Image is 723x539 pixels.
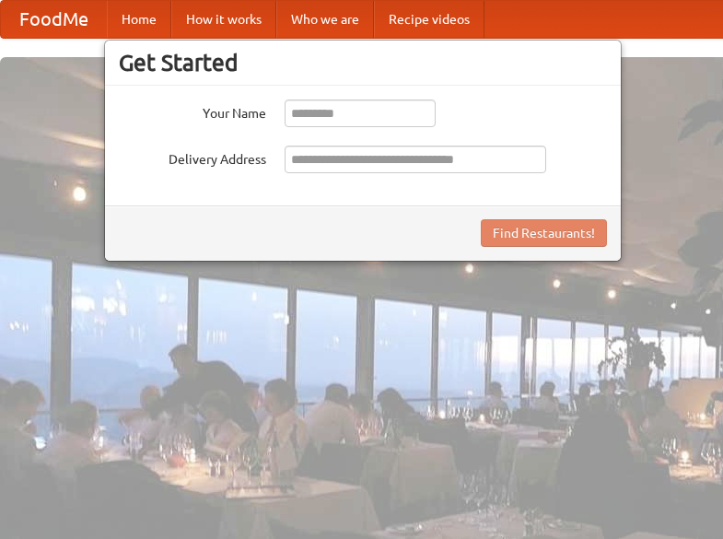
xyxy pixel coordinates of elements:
[1,1,107,38] a: FoodMe
[107,1,171,38] a: Home
[119,49,607,76] h3: Get Started
[481,219,607,247] button: Find Restaurants!
[276,1,374,38] a: Who we are
[374,1,484,38] a: Recipe videos
[171,1,276,38] a: How it works
[119,100,266,123] label: Your Name
[119,146,266,169] label: Delivery Address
